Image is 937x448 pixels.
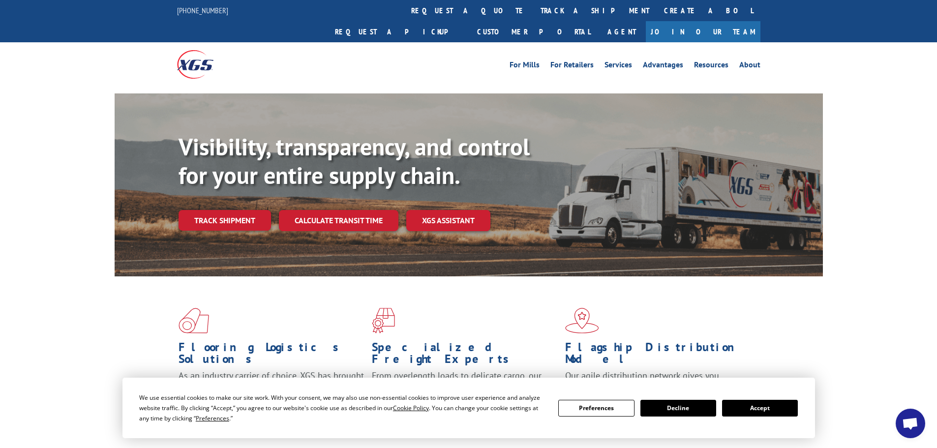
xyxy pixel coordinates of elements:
[393,404,429,412] span: Cookie Policy
[372,370,558,414] p: From overlength loads to delicate cargo, our experienced staff knows the best way to move your fr...
[550,61,594,72] a: For Retailers
[177,5,228,15] a: [PHONE_NUMBER]
[565,308,599,333] img: xgs-icon-flagship-distribution-model-red
[722,400,798,417] button: Accept
[510,61,540,72] a: For Mills
[372,308,395,333] img: xgs-icon-focused-on-flooring-red
[694,61,728,72] a: Resources
[139,392,546,423] div: We use essential cookies to make our site work. With your consent, we may also use non-essential ...
[605,61,632,72] a: Services
[196,414,229,422] span: Preferences
[470,21,598,42] a: Customer Portal
[598,21,646,42] a: Agent
[646,21,760,42] a: Join Our Team
[372,341,558,370] h1: Specialized Freight Experts
[896,409,925,438] div: Open chat
[739,61,760,72] a: About
[179,210,271,231] a: Track shipment
[179,370,364,405] span: As an industry carrier of choice, XGS has brought innovation and dedication to flooring logistics...
[406,210,490,231] a: XGS ASSISTANT
[558,400,634,417] button: Preferences
[328,21,470,42] a: Request a pickup
[279,210,398,231] a: Calculate transit time
[640,400,716,417] button: Decline
[122,378,815,438] div: Cookie Consent Prompt
[179,341,364,370] h1: Flooring Logistics Solutions
[643,61,683,72] a: Advantages
[179,308,209,333] img: xgs-icon-total-supply-chain-intelligence-red
[565,341,751,370] h1: Flagship Distribution Model
[565,370,746,393] span: Our agile distribution network gives you nationwide inventory management on demand.
[179,131,530,190] b: Visibility, transparency, and control for your entire supply chain.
